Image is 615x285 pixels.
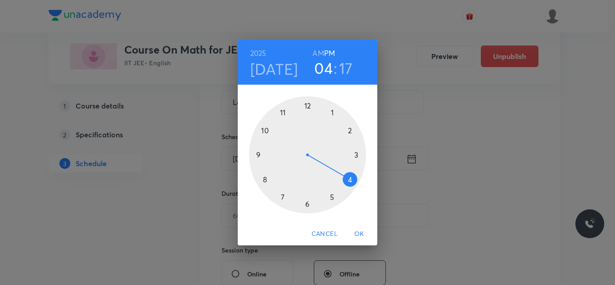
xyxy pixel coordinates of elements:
[324,47,335,59] button: PM
[312,47,324,59] button: AM
[339,59,353,77] button: 17
[308,226,341,242] button: Cancel
[250,59,298,78] button: [DATE]
[314,59,333,77] button: 04
[334,59,337,77] h3: :
[312,228,338,240] span: Cancel
[250,47,267,59] button: 2025
[348,228,370,240] span: OK
[345,226,374,242] button: OK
